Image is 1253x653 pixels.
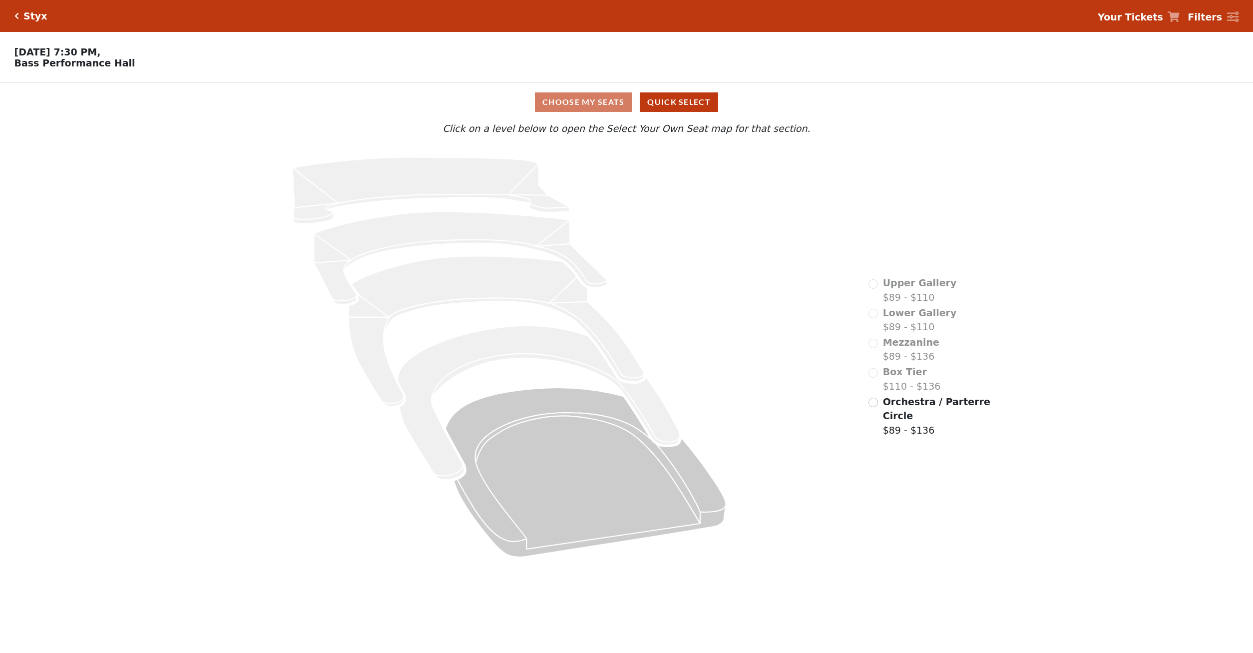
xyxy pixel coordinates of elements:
[1188,11,1222,22] strong: Filters
[883,396,990,422] span: Orchestra / Parterre Circle
[883,277,957,288] span: Upper Gallery
[445,388,726,557] path: Orchestra / Parterre Circle - Seats Available: 277
[883,365,941,393] label: $110 - $136
[883,337,939,348] span: Mezzanine
[14,12,19,19] a: Click here to go back to filters
[1098,10,1180,24] a: Your Tickets
[292,157,569,224] path: Upper Gallery - Seats Available: 0
[1188,10,1239,24] a: Filters
[883,366,927,377] span: Box Tier
[883,335,939,364] label: $89 - $136
[1098,11,1163,22] strong: Your Tickets
[164,121,1089,136] p: Click on a level below to open the Select Your Own Seat map for that section.
[640,92,718,112] button: Quick Select
[883,307,957,318] span: Lower Gallery
[883,276,957,304] label: $89 - $110
[883,395,992,438] label: $89 - $136
[23,10,47,22] h5: Styx
[883,306,957,334] label: $89 - $110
